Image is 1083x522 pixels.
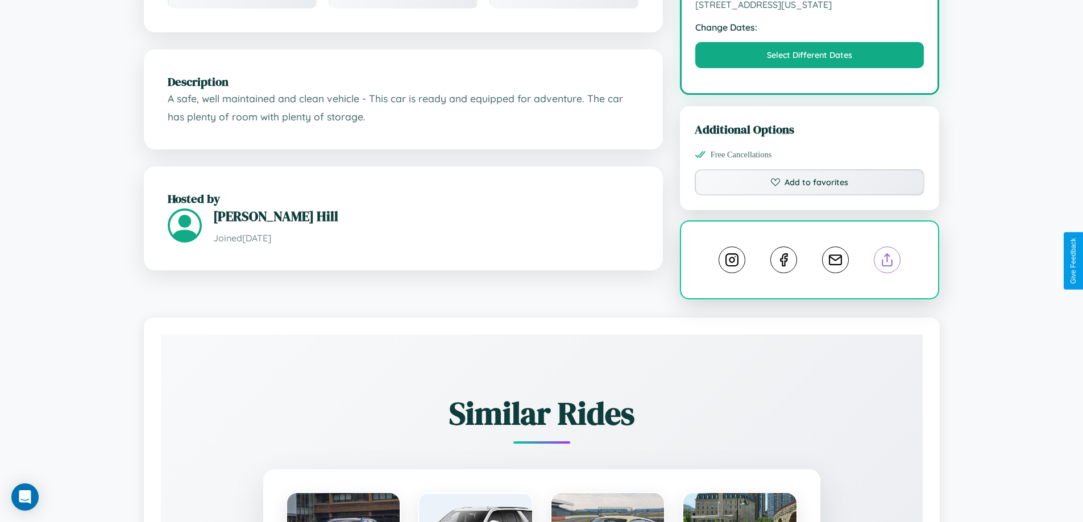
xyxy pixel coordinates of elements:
h2: Description [168,73,639,90]
h2: Similar Rides [201,391,883,435]
p: A safe, well maintained and clean vehicle - This car is ready and equipped for adventure. The car... [168,90,639,126]
button: Select Different Dates [695,42,924,68]
h3: Additional Options [695,121,925,137]
div: Give Feedback [1069,238,1077,284]
button: Add to favorites [695,169,925,195]
strong: Change Dates: [695,22,924,33]
span: Free Cancellations [711,150,772,160]
p: Joined [DATE] [213,230,639,247]
h2: Hosted by [168,190,639,207]
div: Open Intercom Messenger [11,483,39,511]
h3: [PERSON_NAME] Hill [213,207,639,225]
